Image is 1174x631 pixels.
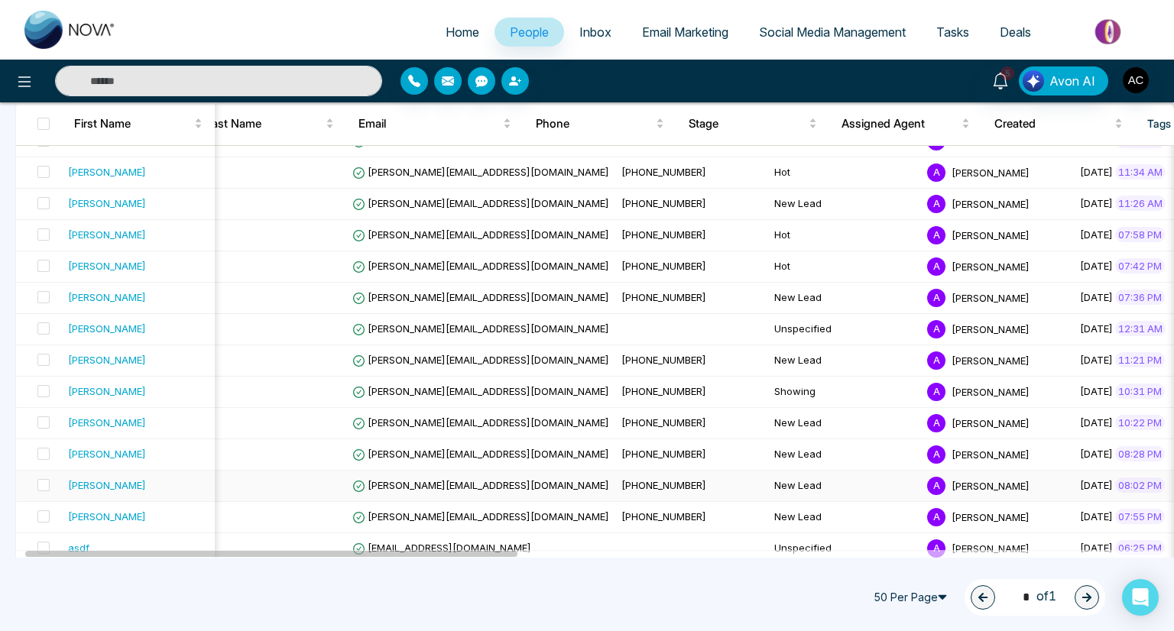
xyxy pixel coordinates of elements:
[352,510,609,523] span: [PERSON_NAME][EMAIL_ADDRESS][DOMAIN_NAME]
[1000,24,1031,40] span: Deals
[621,479,706,491] span: [PHONE_NUMBER]
[621,197,706,209] span: [PHONE_NUMBER]
[1115,258,1165,273] span: 07:42 PM
[352,479,609,491] span: [PERSON_NAME][EMAIL_ADDRESS][DOMAIN_NAME]
[68,321,146,336] div: [PERSON_NAME]
[952,542,1030,554] span: [PERSON_NAME]
[1054,15,1165,49] img: Market-place.gif
[1115,196,1166,211] span: 11:26 AM
[68,352,146,367] div: [PERSON_NAME]
[495,18,564,47] a: People
[921,18,984,47] a: Tasks
[744,18,921,47] a: Social Media Management
[768,189,921,220] td: New Lead
[927,383,945,401] span: A
[768,377,921,408] td: Showing
[206,115,323,133] span: Last Name
[927,163,945,182] span: A
[676,102,829,145] th: Stage
[952,291,1030,303] span: [PERSON_NAME]
[952,510,1030,523] span: [PERSON_NAME]
[1080,448,1113,460] span: [DATE]
[24,11,116,49] img: Nova CRM Logo
[1115,383,1165,399] span: 10:31 PM
[68,227,146,242] div: [PERSON_NAME]
[768,533,921,565] td: Unspecified
[346,102,524,145] th: Email
[68,258,146,273] div: [PERSON_NAME]
[68,477,146,493] div: [PERSON_NAME]
[1080,385,1113,397] span: [DATE]
[1115,415,1165,430] span: 10:22 PM
[68,383,146,399] div: [PERSON_NAME]
[358,115,500,133] span: Email
[927,445,945,464] span: A
[68,196,146,211] div: [PERSON_NAME]
[768,502,921,533] td: New Lead
[768,408,921,439] td: New Lead
[1115,509,1165,524] span: 07:55 PM
[1019,66,1108,95] button: Avon AI
[927,351,945,370] span: A
[352,260,609,272] span: [PERSON_NAME][EMAIL_ADDRESS][DOMAIN_NAME]
[352,542,531,554] span: [EMAIL_ADDRESS][DOMAIN_NAME]
[1080,166,1113,178] span: [DATE]
[68,415,146,430] div: [PERSON_NAME]
[621,260,706,272] span: [PHONE_NUMBER]
[1080,510,1113,523] span: [DATE]
[1080,322,1113,335] span: [DATE]
[1115,321,1166,336] span: 12:31 AM
[1049,72,1095,90] span: Avon AI
[352,291,609,303] span: [PERSON_NAME][EMAIL_ADDRESS][DOMAIN_NAME]
[1080,291,1113,303] span: [DATE]
[952,354,1030,366] span: [PERSON_NAME]
[1115,352,1165,367] span: 11:21 PM
[1000,66,1014,80] span: 5
[936,24,969,40] span: Tasks
[1115,446,1165,461] span: 08:28 PM
[927,289,945,307] span: A
[621,166,706,178] span: [PHONE_NUMBER]
[352,228,609,241] span: [PERSON_NAME][EMAIL_ADDRESS][DOMAIN_NAME]
[1080,228,1113,241] span: [DATE]
[1080,542,1113,554] span: [DATE]
[1080,260,1113,272] span: [DATE]
[193,102,346,145] th: Last Name
[768,251,921,283] td: Hot
[621,228,706,241] span: [PHONE_NUMBER]
[1080,197,1113,209] span: [DATE]
[952,228,1030,241] span: [PERSON_NAME]
[642,24,728,40] span: Email Marketing
[68,540,89,555] div: asdf
[352,197,609,209] span: [PERSON_NAME][EMAIL_ADDRESS][DOMAIN_NAME]
[1115,227,1165,242] span: 07:58 PM
[927,508,945,526] span: A
[627,18,744,47] a: Email Marketing
[352,448,609,460] span: [PERSON_NAME][EMAIL_ADDRESS][DOMAIN_NAME]
[68,290,146,305] div: [PERSON_NAME]
[352,322,609,335] span: [PERSON_NAME][EMAIL_ADDRESS][DOMAIN_NAME]
[768,283,921,314] td: New Lead
[579,24,611,40] span: Inbox
[68,446,146,461] div: [PERSON_NAME]
[1115,164,1166,180] span: 11:34 AM
[1123,67,1149,93] img: User Avatar
[536,115,653,133] span: Phone
[952,197,1030,209] span: [PERSON_NAME]
[352,354,609,366] span: [PERSON_NAME][EMAIL_ADDRESS][DOMAIN_NAME]
[1115,540,1165,555] span: 06:25 PM
[952,448,1030,460] span: [PERSON_NAME]
[524,102,676,145] th: Phone
[984,18,1046,47] a: Deals
[1013,587,1056,607] span: of 1
[621,448,706,460] span: [PHONE_NUMBER]
[1122,579,1159,616] div: Open Intercom Messenger
[621,416,706,429] span: [PHONE_NUMBER]
[982,102,1135,145] th: Created
[759,24,906,40] span: Social Media Management
[352,385,609,397] span: [PERSON_NAME][EMAIL_ADDRESS][DOMAIN_NAME]
[68,509,146,524] div: [PERSON_NAME]
[952,166,1030,178] span: [PERSON_NAME]
[829,102,982,145] th: Assigned Agent
[768,314,921,345] td: Unspecified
